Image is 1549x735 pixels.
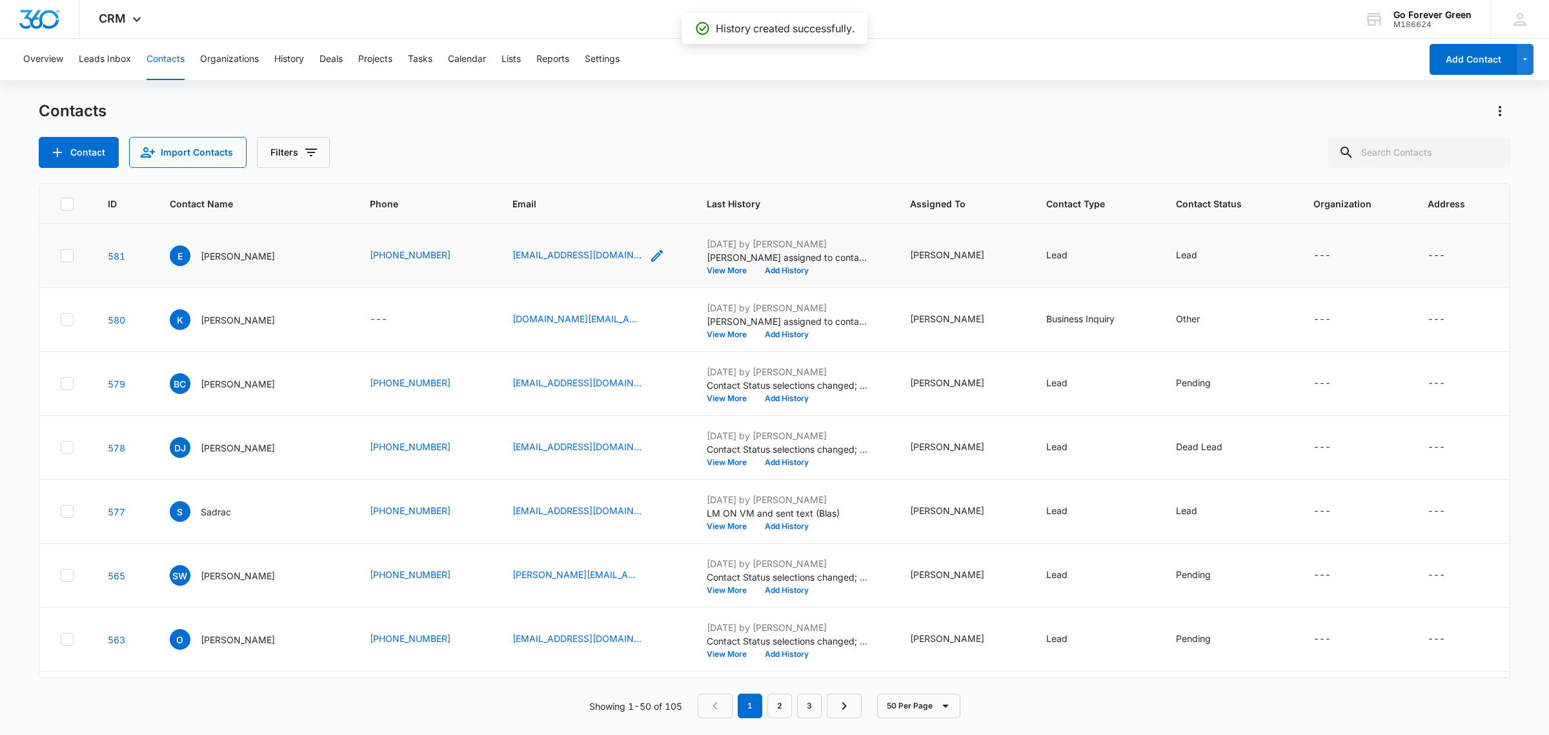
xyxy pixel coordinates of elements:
[1176,440,1246,455] div: Contact Status - Dead Lead - Select to Edit Field
[1313,312,1331,327] div: ---
[536,39,569,80] button: Reports
[1046,248,1091,264] div: Contact Type - Lead - Select to Edit Field
[1313,440,1354,455] div: Organization - - Select to Edit Field
[707,378,868,392] p: Contact Status selections changed; Lead was removed and Pending was added.
[1313,376,1331,391] div: ---
[512,376,642,389] a: [EMAIL_ADDRESS][DOMAIN_NAME]
[1313,568,1331,583] div: ---
[274,39,304,80] button: History
[512,440,665,455] div: Email - Ecobuildingworks@gmail.com - Select to Edit Field
[1430,44,1517,75] button: Add Contact
[370,312,410,327] div: Phone - - Select to Edit Field
[201,249,275,263] p: [PERSON_NAME]
[1176,376,1234,391] div: Contact Status - Pending - Select to Edit Field
[370,248,451,262] a: [PHONE_NUMBER]
[99,12,126,25] span: CRM
[1046,376,1091,391] div: Contact Type - Lead - Select to Edit Field
[1313,312,1354,327] div: Organization - - Select to Edit Field
[1176,312,1223,327] div: Contact Status - Other - Select to Edit Field
[370,504,451,517] a: [PHONE_NUMBER]
[370,312,387,327] div: ---
[512,568,642,581] a: [PERSON_NAME][EMAIL_ADDRESS][DOMAIN_NAME]
[512,312,642,326] a: [DOMAIN_NAME][EMAIL_ADDRESS][DOMAIN_NAME]
[707,315,868,328] p: [PERSON_NAME] assigned to contact.
[512,248,665,264] div: Email - ccpoaecastro@gmail.com - Select to Edit Field
[707,621,868,634] p: [DATE] by [PERSON_NAME]
[707,650,756,658] button: View More
[698,694,862,718] nav: Pagination
[1046,312,1115,326] div: Business Inquiry
[201,569,275,583] p: [PERSON_NAME]
[1428,376,1468,391] div: Address - - Select to Edit Field
[170,373,298,394] div: Contact Name - Bill Calla - Select to Edit Field
[1328,137,1510,168] input: Search Contacts
[1393,20,1472,29] div: account id
[1428,197,1470,211] span: Address
[39,137,119,168] button: Add Contact
[170,629,298,650] div: Contact Name - Ollie - Select to Edit Field
[108,197,120,211] span: ID
[1428,248,1445,264] div: ---
[910,376,1007,391] div: Assigned To - Yvette Perez - Select to Edit Field
[201,505,231,519] p: Sadrac
[827,694,862,718] a: Next Page
[1313,632,1354,647] div: Organization - - Select to Edit Field
[707,586,756,594] button: View More
[1046,568,1091,583] div: Contact Type - Lead - Select to Edit Field
[1313,504,1354,519] div: Organization - - Select to Edit Field
[1046,440,1091,455] div: Contact Type - Lead - Select to Edit Field
[108,634,125,645] a: Navigate to contact details page for Ollie
[512,197,657,211] span: Email
[170,501,254,522] div: Contact Name - Sadrac - Select to Edit Field
[170,501,190,522] span: S
[319,39,343,80] button: Deals
[877,694,960,718] button: 50 Per Page
[108,506,125,517] a: Navigate to contact details page for Sadrac
[707,301,868,315] p: [DATE] by [PERSON_NAME]
[1428,376,1445,391] div: ---
[707,365,868,378] p: [DATE] by [PERSON_NAME]
[512,248,642,262] a: [EMAIL_ADDRESS][DOMAIN_NAME]
[1313,440,1331,455] div: ---
[512,440,642,453] a: [EMAIL_ADDRESS][DOMAIN_NAME]
[1176,632,1211,645] div: Pending
[170,309,298,330] div: Contact Name - Katie - Select to Edit Field
[1313,376,1354,391] div: Organization - - Select to Edit Field
[707,395,756,402] button: View More
[589,699,682,713] p: Showing 1-50 of 105
[1313,248,1331,264] div: ---
[108,442,125,453] a: Navigate to contact details page for Daniel Joseph
[1176,632,1234,647] div: Contact Status - Pending - Select to Edit Field
[129,137,247,168] button: Import Contacts
[108,315,125,326] a: Navigate to contact details page for Katie
[512,568,665,583] div: Email - scott@coralridgetowerssouth.com - Select to Edit Field
[1428,568,1468,583] div: Address - - Select to Edit Field
[201,441,275,455] p: [PERSON_NAME]
[910,632,1007,647] div: Assigned To - Yvette Perez - Select to Edit Field
[23,39,63,80] button: Overview
[170,245,298,266] div: Contact Name - Ernesto - Select to Edit Field
[1393,10,1472,20] div: account name
[1428,312,1445,327] div: ---
[707,197,860,211] span: Last History
[910,632,984,645] div: [PERSON_NAME]
[707,331,756,338] button: View More
[370,504,474,519] div: Phone - (786) 359-1630 - Select to Edit Field
[370,568,474,583] div: Phone - (954) 563-6467 - Select to Edit Field
[910,312,984,326] div: [PERSON_NAME]
[201,313,275,327] p: [PERSON_NAME]
[147,39,185,80] button: Contacts
[1176,504,1220,519] div: Contact Status - Lead - Select to Edit Field
[738,694,762,718] em: 1
[358,39,392,80] button: Projects
[1428,632,1445,647] div: ---
[170,437,190,458] span: DJ
[170,373,190,394] span: BC
[170,629,190,650] span: O
[1176,568,1234,583] div: Contact Status - Pending - Select to Edit Field
[756,523,818,530] button: Add History
[707,570,868,584] p: Contact Status selections changed; Lead was removed and Pending was added.
[1428,248,1468,264] div: Address - - Select to Edit Field
[756,459,818,466] button: Add History
[1046,440,1068,453] div: Lead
